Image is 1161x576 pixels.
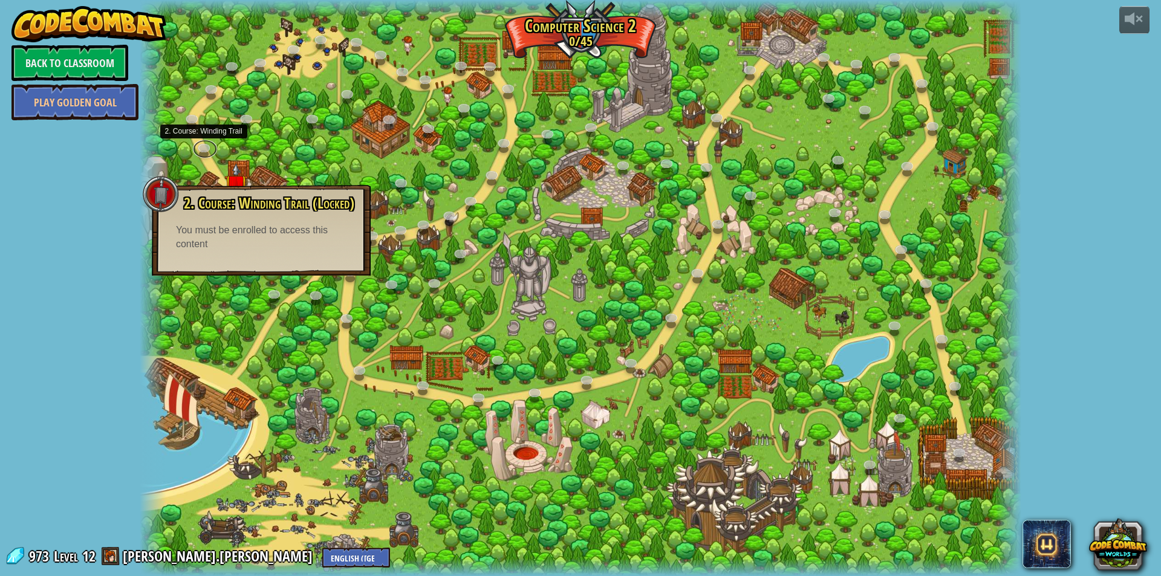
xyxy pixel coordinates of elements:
img: level-banner-unstarted.png [224,163,248,204]
span: 973 [29,546,53,566]
a: Play Golden Goal [11,84,138,120]
span: Level [54,546,78,566]
span: 2. Course: Winding Trail (Locked) [184,193,354,213]
a: Back to Classroom [11,45,128,81]
div: You must be enrolled to access this content [176,224,346,251]
button: Adjust volume [1119,6,1150,34]
img: CodeCombat - Learn how to code by playing a game [11,6,166,42]
a: [PERSON_NAME].[PERSON_NAME] [123,546,316,566]
span: 12 [82,546,96,566]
